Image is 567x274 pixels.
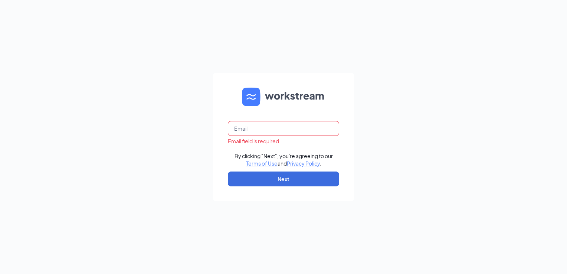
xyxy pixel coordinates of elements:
a: Terms of Use [246,160,278,167]
div: By clicking "Next", you're agreeing to our and . [235,152,333,167]
button: Next [228,172,339,186]
div: Email field is required [228,137,339,145]
input: Email [228,121,339,136]
a: Privacy Policy [287,160,320,167]
img: WS logo and Workstream text [242,88,325,106]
